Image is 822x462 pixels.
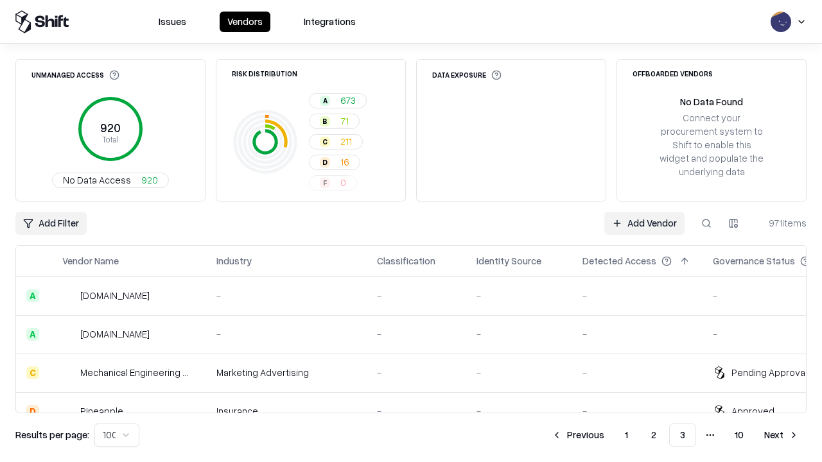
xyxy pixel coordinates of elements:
div: D [26,405,39,418]
div: - [582,289,692,302]
button: B71 [309,114,360,129]
nav: pagination [544,424,807,447]
div: Data Exposure [432,70,502,80]
div: - [216,327,356,341]
button: 1 [615,424,638,447]
button: Integrations [296,12,363,32]
div: A [26,328,39,341]
div: Vendor Name [62,254,119,268]
tspan: Total [102,134,119,144]
div: - [477,404,562,418]
div: Identity Source [477,254,541,268]
button: 2 [641,424,667,447]
div: - [377,289,456,302]
div: [DOMAIN_NAME] [80,289,150,302]
div: Connect your procurement system to Shift to enable this widget and populate the underlying data [658,111,765,179]
span: 920 [141,173,158,187]
div: A [26,289,39,302]
button: A673 [309,93,367,108]
button: 10 [724,424,754,447]
button: Issues [151,12,194,32]
img: automat-it.com [62,289,75,302]
div: Pineapple [80,404,123,418]
div: - [582,327,692,341]
button: D16 [309,155,360,170]
button: Previous [544,424,612,447]
div: Marketing Advertising [216,366,356,379]
div: C [26,366,39,379]
div: Industry [216,254,252,268]
span: No Data Access [63,173,131,187]
div: No Data Found [680,95,743,108]
div: Pending Approval [731,366,807,379]
div: - [582,404,692,418]
img: madisonlogic.com [62,328,75,341]
div: - [582,366,692,379]
div: Risk Distribution [232,70,297,77]
div: B [320,116,330,126]
div: Detected Access [582,254,656,268]
div: Insurance [216,404,356,418]
img: Pineapple [62,405,75,418]
div: D [320,157,330,167]
div: Offboarded Vendors [633,70,713,77]
div: A [320,96,330,106]
button: Vendors [220,12,270,32]
p: Results per page: [15,428,89,441]
div: 971 items [755,216,807,230]
div: - [377,327,456,341]
div: C [320,137,330,147]
div: Governance Status [713,254,795,268]
span: 71 [340,114,349,128]
button: C211 [309,134,363,150]
div: - [377,366,456,379]
div: Approved [731,404,774,418]
div: - [477,289,562,302]
button: Next [756,424,807,447]
button: Add Filter [15,212,87,235]
span: 673 [340,94,356,107]
button: No Data Access920 [52,173,169,188]
span: 211 [340,135,352,148]
img: Mechanical Engineering World [62,366,75,379]
a: Add Vendor [604,212,685,235]
tspan: 920 [100,121,121,135]
div: Unmanaged Access [31,70,119,80]
div: - [216,289,356,302]
button: 3 [669,424,696,447]
div: - [377,404,456,418]
span: 16 [340,155,349,169]
div: - [477,366,562,379]
div: Classification [377,254,435,268]
div: [DOMAIN_NAME] [80,327,150,341]
div: - [477,327,562,341]
div: Mechanical Engineering World [80,366,196,379]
